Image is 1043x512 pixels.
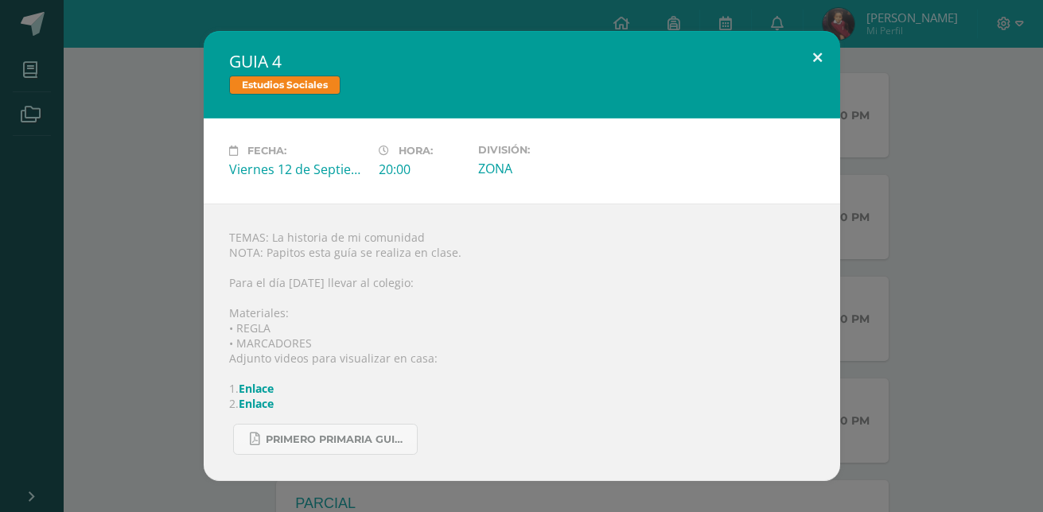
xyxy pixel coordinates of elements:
span: PRIMERO PRIMARIA GUIA SOCIALES.pdf [266,433,409,446]
a: Enlace [239,381,274,396]
a: Enlace [239,396,274,411]
a: PRIMERO PRIMARIA GUIA SOCIALES.pdf [233,424,418,455]
div: TEMAS: La historia de mi comunidad NOTA: Papitos esta guía se realiza en clase. Para el día [DATE... [204,204,840,481]
span: Fecha: [247,145,286,157]
span: Hora: [399,145,433,157]
div: 20:00 [379,161,465,178]
div: ZONA [478,160,615,177]
h2: GUIA 4 [229,50,815,72]
button: Close (Esc) [795,31,840,85]
span: Estudios Sociales [229,76,341,95]
div: Viernes 12 de Septiembre [229,161,366,178]
label: División: [478,144,615,156]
